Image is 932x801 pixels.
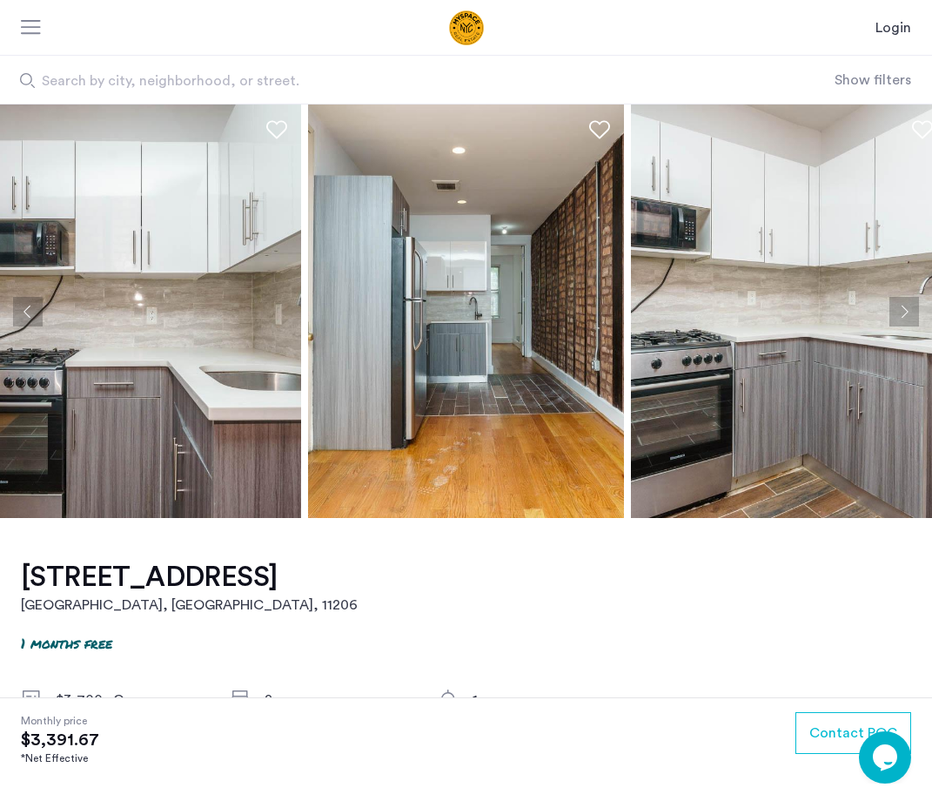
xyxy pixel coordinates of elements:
button: button [795,712,911,754]
span: Search by city, neighborhood, or street. [42,71,709,91]
span: $3,391.67 [21,730,99,751]
span: Contact POC [809,723,897,744]
a: Cazamio Logo [381,10,552,45]
button: Next apartment [889,297,919,326]
button: Show or hide filters [835,70,911,91]
button: Previous apartment [13,297,43,326]
div: 1 [473,690,619,710]
a: Login [875,17,911,38]
h1: [STREET_ADDRESS] [21,560,358,595]
span: Monthly price [21,712,99,730]
div: *Net Effective [21,751,99,766]
a: [STREET_ADDRESS][GEOGRAPHIC_DATA], [GEOGRAPHIC_DATA], 11206 [21,560,358,616]
p: 1 months free [21,633,112,653]
div: $3,700 - Gross [56,690,202,710]
div: 2 [265,690,411,710]
img: logo [381,10,552,45]
h2: [GEOGRAPHIC_DATA], [GEOGRAPHIC_DATA] , 11206 [21,595,358,616]
img: apartment [308,104,624,518]
iframe: chat widget [859,731,915,784]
